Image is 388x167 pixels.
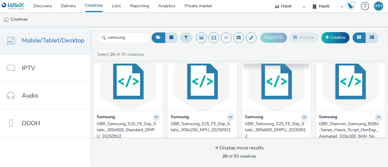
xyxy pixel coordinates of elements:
[245,121,308,139] a: GBR_Samsung_S25_FE_Exp_Static_300x600_DMPU_20250922
[289,32,318,43] button: Archive
[171,114,189,121] strong: Samsung
[321,32,350,43] a: Creative
[245,114,263,121] strong: Samsung
[22,119,40,128] span: DOOH
[22,91,38,100] span: Audio
[97,121,160,139] a: GBR_Samsung_S25_FE_Exp_Static_300x600_Standard_DMPU_20250922
[260,33,287,42] button: Export ID
[97,52,146,57] a: Select of 93 creatives
[22,64,35,72] span: IPTV
[375,2,382,11] div: MH
[97,121,157,139] div: GBR_Samsung_S25_FE_Exp_Static_300x600_Standard_DMPU_20250922
[319,114,337,121] strong: Samsung
[215,145,264,152] div: Display more results
[169,52,235,111] img: GBR_Samsung_S25_FE_Exp_Static_300x250_MPU_20250922 visual
[95,52,161,111] img: GBR_Samsung_S25_FE_Exp_Static_300x600_Standard_DMPU_20250922 visual
[110,52,115,57] strong: 20
[2,2,25,10] img: undefined Logo
[319,121,382,139] a: GBR_Starcom_Samsung_B2BA-Series_Hawk_Script_NonExp_Animated_320x100_BAN_Non-Promo_20250416
[243,52,309,111] img: GBR_Samsung_S25_FE_Exp_Static_300x600_DMPU_20250922 visual
[319,121,380,139] div: GBR_Starcom_Samsung_B2BA-Series_Hawk_Script_NonExp_Animated_320x100_BAN_Non-Promo_20250416
[171,121,231,133] div: GBR_Samsung_S25_FE_Exp_Static_300x250_MPU_20250922
[222,153,227,159] strong: 20
[353,32,366,43] button: Grid
[245,121,306,139] div: GBR_Samsung_S25_FE_Exp_Static_300x600_DMPU_20250922
[365,32,379,43] button: Table
[346,1,355,11] img: Hawk Academy
[171,121,234,133] a: GBR_Samsung_S25_FE_Exp_Static_300x250_MPU_20250922
[317,52,383,111] img: GBR_Starcom_Samsung_B2BA-Series_Hawk_Script_NonExp_Animated_320x100_BAN_Non-Promo_20250416 visual
[97,114,115,121] strong: Samsung
[99,32,150,43] input: Search...
[3,17,9,23] img: mobile
[22,36,85,45] span: Mobile/Tablet/Desktop
[222,153,256,159] span: of 93 creatives
[346,1,358,11] a: Hawk Academy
